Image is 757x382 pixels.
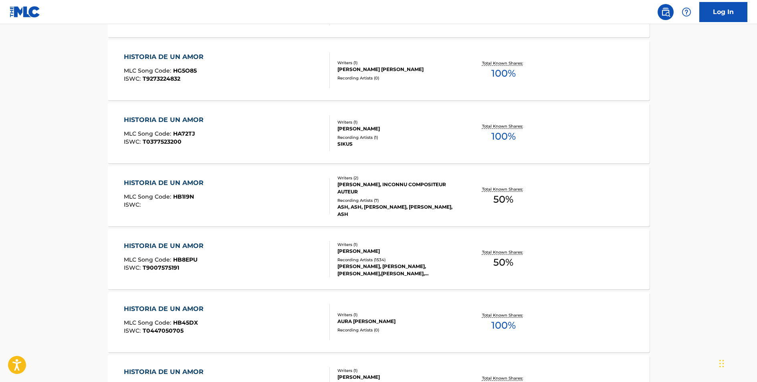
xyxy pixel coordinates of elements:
div: HISTORIA DE UN AMOR [124,241,208,251]
div: [PERSON_NAME] [337,374,458,381]
span: T0447050705 [143,327,184,334]
p: Total Known Shares: [482,249,525,255]
span: MLC Song Code : [124,67,173,74]
div: HISTORIA DE UN AMOR [124,115,208,125]
span: T9273224832 [143,75,180,82]
div: Recording Artists ( 1534 ) [337,257,458,263]
img: MLC Logo [10,6,40,18]
div: Recording Artists ( 7 ) [337,197,458,203]
span: 50 % [493,192,513,207]
span: MLC Song Code : [124,319,173,326]
div: [PERSON_NAME] [337,248,458,255]
div: Writers ( 1 ) [337,368,458,374]
div: ASH, ASH, [PERSON_NAME], [PERSON_NAME], ASH [337,203,458,218]
a: HISTORIA DE UN AMORMLC Song Code:HB1I9NISWC:Writers (2)[PERSON_NAME], INCONNU COMPOSITEUR AUTEURR... [108,166,650,226]
div: SIKUS [337,140,458,148]
div: Recording Artists ( 1 ) [337,134,458,140]
div: Recording Artists ( 0 ) [337,327,458,333]
a: Public Search [658,4,674,20]
span: 100 % [491,318,516,333]
div: Writers ( 1 ) [337,119,458,125]
div: Help [678,4,694,20]
div: HISTORIA DE UN AMOR [124,178,208,188]
p: Total Known Shares: [482,186,525,192]
span: MLC Song Code : [124,130,173,137]
p: Total Known Shares: [482,60,525,66]
div: Writers ( 1 ) [337,242,458,248]
img: help [682,7,691,17]
div: Drag [719,352,724,376]
div: Writers ( 1 ) [337,60,458,66]
a: HISTORIA DE UN AMORMLC Song Code:HB8EPUISWC:T9007575191Writers (1)[PERSON_NAME]Recording Artists ... [108,229,650,289]
span: HB8EPU [173,256,198,263]
span: ISWC : [124,201,143,208]
span: HG5O85 [173,67,197,74]
span: MLC Song Code : [124,256,173,263]
span: T0377523200 [143,138,182,145]
span: HA72TJ [173,130,195,137]
div: [PERSON_NAME] [PERSON_NAME] [337,66,458,73]
span: ISWC : [124,75,143,82]
a: Log In [699,2,747,22]
a: HISTORIA DE UN AMORMLC Song Code:HA72TJISWC:T0377523200Writers (1)[PERSON_NAME]Recording Artists ... [108,103,650,163]
div: Writers ( 2 ) [337,175,458,181]
div: [PERSON_NAME], INCONNU COMPOSITEUR AUTEUR [337,181,458,195]
span: MLC Song Code : [124,193,173,200]
span: ISWC : [124,264,143,271]
a: HISTORIA DE UN AMORMLC Song Code:HG5O85ISWC:T9273224832Writers (1)[PERSON_NAME] [PERSON_NAME]Reco... [108,40,650,100]
div: [PERSON_NAME] [337,125,458,132]
div: AURA [PERSON_NAME] [337,318,458,325]
span: 50 % [493,255,513,270]
a: HISTORIA DE UN AMORMLC Song Code:HB45DXISWC:T0447050705Writers (1)AURA [PERSON_NAME]Recording Art... [108,292,650,352]
span: 100 % [491,66,516,81]
span: T9007575191 [143,264,179,271]
span: HB1I9N [173,193,194,200]
div: HISTORIA DE UN AMOR [124,367,208,377]
div: HISTORIA DE UN AMOR [124,304,208,314]
img: search [661,7,670,17]
p: Total Known Shares: [482,375,525,381]
span: 100 % [491,129,516,144]
span: ISWC : [124,138,143,145]
div: Writers ( 1 ) [337,312,458,318]
span: ISWC : [124,327,143,334]
div: HISTORIA DE UN AMOR [124,52,208,62]
p: Total Known Shares: [482,123,525,129]
div: Recording Artists ( 0 ) [337,75,458,81]
iframe: Chat Widget [717,343,757,382]
div: [PERSON_NAME], [PERSON_NAME], [PERSON_NAME],[PERSON_NAME],[PERSON_NAME], [PERSON_NAME], [PERSON_N... [337,263,458,277]
span: HB45DX [173,319,198,326]
p: Total Known Shares: [482,312,525,318]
